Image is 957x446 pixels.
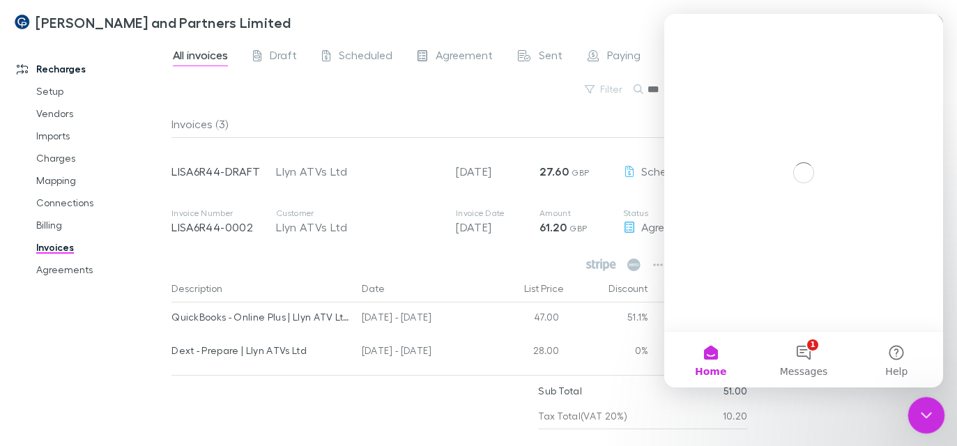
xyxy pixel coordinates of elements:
[22,147,179,169] a: Charges
[22,236,179,259] a: Invoices
[276,163,442,180] div: Llyn ATVs Ltd
[173,48,228,66] span: All invoices
[160,194,760,249] div: Invoice NumberLISA6R44-0002CustomerLlyn ATVs LtdInvoice Date[DATE]Amount61.20 GBPStatusAgreement
[908,397,945,434] iframe: Intercom live chat
[22,125,179,147] a: Imports
[538,378,582,403] p: Sub Total
[22,214,179,236] a: Billing
[339,48,392,66] span: Scheduled
[539,164,569,178] strong: 27.60
[539,220,567,234] strong: 61.20
[22,102,179,125] a: Vendors
[641,164,695,178] span: Scheduled
[276,208,442,219] p: Customer
[356,336,482,369] div: [DATE] - [DATE]
[649,302,750,336] div: 23.00
[724,378,748,403] p: 51.00
[171,219,276,236] p: LISA6R44-0002
[456,219,539,236] p: [DATE]
[171,208,276,219] p: Invoice Number
[6,6,300,39] a: [PERSON_NAME] and Partners Limited
[641,220,698,233] span: Agreement
[565,302,649,336] div: 51.1%
[607,48,641,66] span: Paying
[482,336,565,369] div: 28.00
[160,138,760,194] div: LISA6R44-DRAFTLlyn ATVs Ltd[DATE]27.60 GBPScheduled
[270,48,297,66] span: Draft
[623,208,735,219] p: Status
[565,336,649,369] div: 0%
[171,163,276,180] p: LISA6R44-DRAFT
[171,302,351,332] div: QuickBooks - Online Plus | Llyn ATV Ltd: Trading as [PERSON_NAME] ATV's & Garden Machinery Centre...
[578,81,631,98] button: Filter
[22,259,179,281] a: Agreements
[539,48,562,66] span: Sent
[276,219,442,236] div: Llyn ATVs Ltd
[456,208,539,219] p: Invoice Date
[538,403,627,429] p: Tax Total (VAT 20%)
[482,302,565,336] div: 47.00
[436,48,493,66] span: Agreement
[22,192,179,214] a: Connections
[171,336,351,365] div: Dext - Prepare | Llyn ATVs Ltd
[356,302,482,336] div: [DATE] - [DATE]
[539,208,623,219] p: Amount
[723,403,748,429] p: 10.20
[14,14,30,31] img: Coates and Partners Limited's Logo
[569,223,587,233] span: GBP
[22,80,179,102] a: Setup
[22,169,179,192] a: Mapping
[664,14,943,387] iframe: Intercom live chat
[3,58,179,80] a: Recharges
[456,163,539,180] p: [DATE]
[649,336,750,369] div: 28.00
[36,14,291,31] h3: [PERSON_NAME] and Partners Limited
[572,167,589,178] span: GBP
